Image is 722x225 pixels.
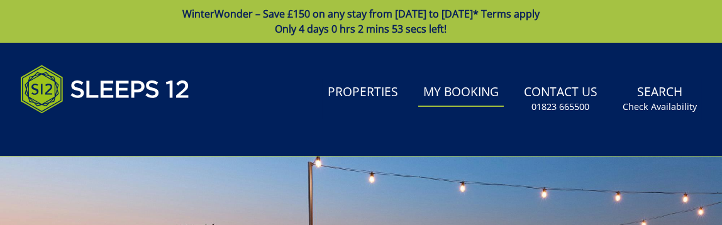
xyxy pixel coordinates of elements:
img: Sleeps 12 [20,58,190,121]
span: Only 4 days 0 hrs 2 mins 53 secs left! [275,22,447,36]
a: Contact Us01823 665500 [519,79,603,119]
small: Check Availability [623,101,697,113]
a: SearchCheck Availability [618,79,702,119]
iframe: Customer reviews powered by Trustpilot [14,128,146,139]
small: 01823 665500 [532,101,590,113]
a: Properties [323,79,403,107]
a: My Booking [418,79,504,107]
